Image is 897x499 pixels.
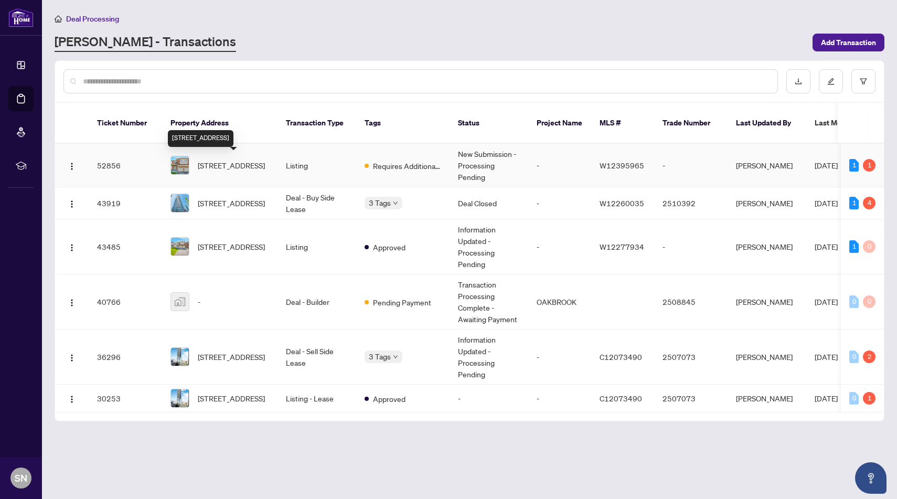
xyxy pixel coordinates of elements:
[66,14,119,24] span: Deal Processing
[863,392,875,405] div: 1
[863,240,875,253] div: 0
[277,187,356,219] td: Deal - Buy Side Lease
[600,394,642,403] span: C12073490
[171,348,189,366] img: thumbnail-img
[198,351,265,363] span: [STREET_ADDRESS]
[786,69,810,93] button: download
[198,160,265,171] span: [STREET_ADDRESS]
[863,197,875,209] div: 4
[654,330,728,385] td: 2507073
[68,243,76,252] img: Logo
[528,274,591,330] td: OAKBROOK
[728,385,806,412] td: [PERSON_NAME]
[89,385,162,412] td: 30253
[863,351,875,363] div: 2
[600,242,644,251] span: W12277934
[171,194,189,212] img: thumbnail-img
[63,390,80,407] button: Logo
[55,15,62,23] span: home
[450,274,528,330] td: Transaction Processing Complete - Awaiting Payment
[654,187,728,219] td: 2510392
[450,103,528,144] th: Status
[198,392,265,404] span: [STREET_ADDRESS]
[815,352,838,362] span: [DATE]
[450,219,528,274] td: Information Updated - Processing Pending
[450,385,528,412] td: -
[528,187,591,219] td: -
[851,69,875,93] button: filter
[600,198,644,208] span: W12260035
[68,162,76,171] img: Logo
[813,34,884,51] button: Add Transaction
[373,160,441,172] span: Requires Additional Docs
[198,197,265,209] span: [STREET_ADDRESS]
[849,240,859,253] div: 1
[860,78,867,85] span: filter
[600,161,644,170] span: W12395965
[528,103,591,144] th: Project Name
[728,103,806,144] th: Last Updated By
[198,296,200,307] span: -
[815,394,838,403] span: [DATE]
[855,462,887,494] button: Open asap
[162,103,277,144] th: Property Address
[821,34,876,51] span: Add Transaction
[654,385,728,412] td: 2507073
[654,103,728,144] th: Trade Number
[373,296,431,308] span: Pending Payment
[277,330,356,385] td: Deal - Sell Side Lease
[600,352,642,362] span: C12073490
[728,219,806,274] td: [PERSON_NAME]
[8,8,34,27] img: logo
[89,144,162,187] td: 52856
[63,348,80,365] button: Logo
[68,200,76,208] img: Logo
[171,389,189,407] img: thumbnail-img
[795,78,802,85] span: download
[171,293,189,311] img: thumbnail-img
[450,330,528,385] td: Information Updated - Processing Pending
[277,103,356,144] th: Transaction Type
[277,274,356,330] td: Deal - Builder
[89,103,162,144] th: Ticket Number
[528,144,591,187] td: -
[819,69,843,93] button: edit
[63,293,80,310] button: Logo
[89,187,162,219] td: 43919
[63,195,80,211] button: Logo
[15,471,27,485] span: SN
[393,200,398,206] span: down
[654,144,728,187] td: -
[528,219,591,274] td: -
[528,330,591,385] td: -
[68,299,76,307] img: Logo
[369,351,391,363] span: 3 Tags
[63,238,80,255] button: Logo
[728,144,806,187] td: [PERSON_NAME]
[849,159,859,172] div: 1
[815,297,838,306] span: [DATE]
[356,103,450,144] th: Tags
[89,219,162,274] td: 43485
[198,241,265,252] span: [STREET_ADDRESS]
[827,78,835,85] span: edit
[728,330,806,385] td: [PERSON_NAME]
[591,103,654,144] th: MLS #
[863,159,875,172] div: 1
[863,295,875,308] div: 0
[849,295,859,308] div: 0
[63,157,80,174] button: Logo
[849,197,859,209] div: 1
[68,395,76,404] img: Logo
[68,354,76,362] img: Logo
[728,187,806,219] td: [PERSON_NAME]
[654,219,728,274] td: -
[171,156,189,174] img: thumbnail-img
[815,117,879,129] span: Last Modified Date
[450,187,528,219] td: Deal Closed
[277,219,356,274] td: Listing
[373,241,405,253] span: Approved
[654,274,728,330] td: 2508845
[815,161,838,170] span: [DATE]
[393,354,398,359] span: down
